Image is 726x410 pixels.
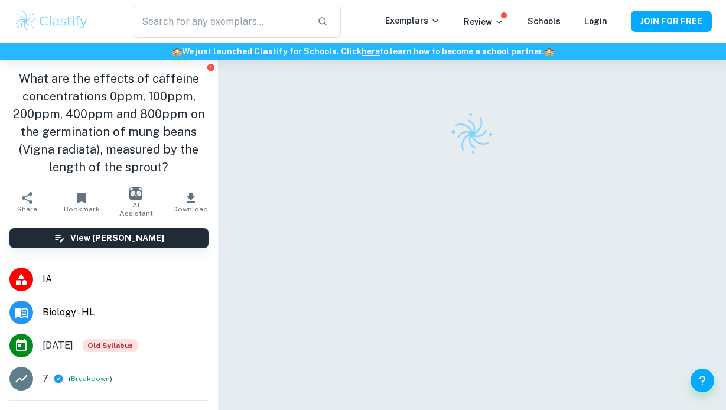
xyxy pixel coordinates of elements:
input: Search for any exemplars... [134,5,308,38]
h6: We just launched Clastify for Schools. Click to learn how to become a school partner. [2,45,724,58]
span: IA [43,272,209,287]
a: here [362,47,380,56]
h6: View [PERSON_NAME] [70,232,164,245]
h1: What are the effects of caffeine concentrations 0ppm, 100ppm, 200ppm, 400ppm and 800ppm on the ge... [9,70,209,176]
p: 7 [43,372,48,386]
button: Download [164,186,218,219]
span: [DATE] [43,339,73,353]
span: Download [173,205,208,213]
img: Clastify logo [14,9,89,33]
p: Review [464,15,504,28]
p: Exemplars [385,14,440,27]
button: Help and Feedback [691,369,714,392]
span: 🏫 [172,47,182,56]
span: AI Assistant [116,201,156,217]
span: Share [17,205,37,213]
span: Bookmark [64,205,100,213]
span: Biology - HL [43,305,209,320]
span: Old Syllabus [83,339,138,352]
div: Starting from the May 2025 session, the Biology IA requirements have changed. It's OK to refer to... [83,339,138,352]
span: 🏫 [544,47,554,56]
button: Bookmark [54,186,109,219]
button: Report issue [207,63,216,71]
a: Login [584,17,607,26]
button: View [PERSON_NAME] [9,228,209,248]
span: ( ) [69,373,112,385]
button: JOIN FOR FREE [631,11,712,32]
a: Schools [528,17,561,26]
button: Breakdown [71,373,110,384]
button: AI Assistant [109,186,163,219]
img: AI Assistant [129,187,142,200]
img: Clastify logo [442,105,501,164]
